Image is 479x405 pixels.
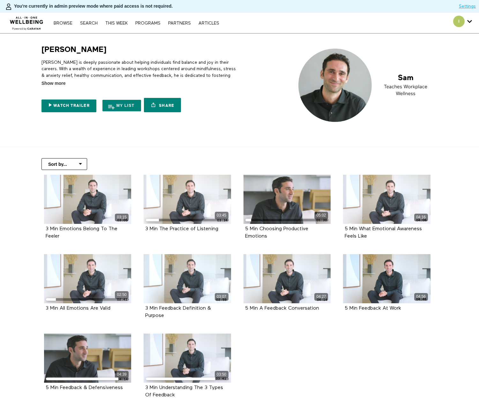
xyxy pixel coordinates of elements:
strong: 3 Min The Practice of Listening [145,226,218,232]
a: 3 Min The Practice of Listening [145,226,218,231]
div: 04:16 [414,214,428,221]
p: [PERSON_NAME] is deeply passionate about helping individuals find balance and joy in their career... [41,59,237,85]
a: THIS WEEK [102,21,131,26]
a: 5 Min What Emotional Awareness Feels Like [345,226,422,239]
a: Share [144,98,181,112]
img: Sam [293,45,438,126]
a: ARTICLES [195,21,222,26]
a: 3 Min Emotions Belong To The Feeler 03:15 [44,175,131,224]
span: Show more [41,80,65,87]
div: 03:07 [215,293,228,300]
a: 3 Min All Emotions Are Valid 02:50 [44,254,131,303]
a: 5 Min Choosing Productive Emotions [245,226,308,239]
div: 03:50 [215,371,228,378]
div: 05:02 [314,212,328,219]
div: Secondary [448,13,477,33]
a: 5 Min Feedback At Work 04:56 [343,254,430,303]
a: 5 Min A Feedback Conversation [245,306,319,311]
a: 3 Min Feedback Definition & Purpose 03:07 [144,254,231,303]
a: 5 Min Choosing Productive Emotions 05:02 [243,175,331,224]
img: person-bdfc0eaa9744423c596e6e1c01710c89950b1dff7c83b5d61d716cfd8139584f.svg [5,3,12,11]
a: 3 Min Understanding The 3 Types Of Feedback 03:50 [144,334,231,383]
div: 02:50 [115,291,129,298]
a: 5 Min What Emotional Awareness Feels Like 04:16 [343,175,430,224]
div: 03:45 [215,212,228,219]
div: 03:15 [115,214,129,221]
a: 5 Min A Feedback Conversation 04:27 [243,254,331,303]
a: 5 Min Feedback At Work [345,306,401,311]
button: My list [102,100,141,111]
strong: 3 Min Feedback Definition & Purpose [145,306,211,318]
strong: 5 Min Feedback & Defensiveness [46,385,123,390]
a: 5 Min Feedback & Defensiveness 04:39 [44,334,131,383]
a: Browse [50,21,76,26]
a: 3 Min The Practice of Listening 03:45 [144,175,231,224]
nav: Primary [50,20,222,26]
img: CARAVAN [7,12,46,31]
a: Search [77,21,101,26]
a: 5 Min Feedback & Defensiveness [46,385,123,390]
a: 3 Min All Emotions Are Valid [46,306,110,311]
a: 3 Min Feedback Definition & Purpose [145,306,211,318]
a: 3 Min Understanding The 3 Types Of Feedback [145,385,223,397]
div: 04:56 [414,293,428,300]
div: 04:39 [115,371,129,378]
a: PARTNERS [165,21,194,26]
a: Watch Trailer [41,99,96,112]
a: Settings [459,3,476,10]
a: 3 Min Emotions Belong To The Feeler [46,226,117,239]
h1: [PERSON_NAME] [41,45,107,55]
a: PROGRAMS [132,21,164,26]
div: 04:27 [314,293,328,300]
